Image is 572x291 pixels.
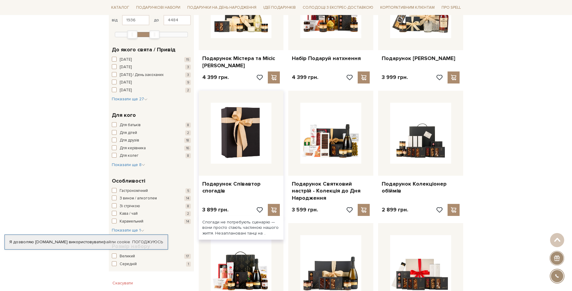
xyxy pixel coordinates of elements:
[120,57,132,63] span: [DATE]
[382,206,408,213] p: 2 899 грн.
[120,153,139,159] span: Для колег
[134,3,183,12] a: Подарункові набори
[112,57,191,63] button: [DATE] 15
[112,219,191,225] button: Карамельний 14
[202,180,280,195] a: Подарунок Співавтор спогадів
[185,130,191,135] span: 2
[112,64,191,70] button: [DATE] 3
[185,211,191,216] span: 2
[202,74,229,81] p: 4 399 грн.
[292,55,370,62] a: Набір Подаруй натхнення
[292,206,318,213] p: 3 599 грн.
[292,180,370,202] a: Подарунок Святковий настрій - Колекція до Дня Народження
[112,227,144,233] button: Показати ще 1
[120,72,164,78] span: [DATE] / День закоханих
[112,162,145,167] span: Показати ще 8
[112,130,191,136] button: Для дітей 2
[202,55,280,69] a: Подарунок Містера та Місіс [PERSON_NAME]
[109,3,132,12] a: Каталог
[292,74,318,81] p: 4 399 грн.
[185,88,191,93] span: 2
[132,239,163,245] a: Погоджуюсь
[211,103,272,164] img: Подарунок Співавтор спогадів
[185,72,191,77] span: 3
[112,253,191,259] button: Великий 17
[112,138,191,144] button: Для друзів 18
[112,228,144,233] span: Показати ще 1
[112,72,191,78] button: [DATE] / День закоханих 3
[120,122,141,128] span: Для батьків
[112,188,191,194] button: Гастрономічний 5
[378,3,437,12] a: Корпоративним клієнтам
[112,177,145,185] span: Особливості
[112,46,176,54] span: До якого свята / Привід
[382,74,408,81] p: 3 999 грн.
[202,206,228,213] p: 3 899 грн.
[185,80,191,85] span: 9
[261,3,298,12] a: Ідеї подарунків
[112,211,191,217] button: Кава / чай 2
[186,262,191,267] span: 1
[164,15,191,25] input: Ціна
[120,196,157,202] span: З вином / алкоголем
[120,211,138,217] span: Кава / чай
[184,254,191,259] span: 17
[382,180,460,195] a: Подарунок Колекціонер обіймів
[185,3,259,12] a: Подарунки на День народження
[184,138,191,143] span: 18
[120,130,137,136] span: Для дітей
[185,123,191,128] span: 8
[112,203,191,209] button: Зі стрічкою 8
[120,138,139,144] span: Для друзів
[120,261,137,267] span: Середній
[185,153,191,158] span: 8
[112,145,191,151] button: Для керівника 16
[120,203,140,209] span: Зі стрічкою
[120,219,143,225] span: Карамельний
[112,261,191,267] button: Середній 1
[112,153,191,159] button: Для колег 8
[112,87,191,93] button: [DATE] 2
[112,96,148,102] button: Показати ще 27
[112,122,191,128] button: Для батьків 8
[184,219,191,224] span: 14
[122,15,149,25] input: Ціна
[127,30,137,39] div: Min
[103,239,130,244] a: файли cookie
[112,162,145,168] button: Показати ще 8
[120,80,132,86] span: [DATE]
[184,146,191,151] span: 16
[120,87,132,93] span: [DATE]
[120,64,132,70] span: [DATE]
[184,196,191,201] span: 14
[185,204,191,209] span: 8
[149,30,160,39] div: Max
[112,80,191,86] button: [DATE] 9
[185,65,191,70] span: 3
[112,17,118,23] span: від
[382,55,460,62] a: Подарунок [PERSON_NAME]
[154,17,159,23] span: до
[199,216,284,240] div: Спогади не потребують сценарію — вони просто стають частиною нашого життя. Незаплановані танці на ..
[120,145,146,151] span: Для керівника
[112,196,191,202] button: З вином / алкоголем 14
[439,3,463,12] a: Про Spell
[5,239,168,245] div: Я дозволяю [DOMAIN_NAME] використовувати
[185,188,191,193] span: 5
[120,253,135,259] span: Великий
[300,2,376,13] a: Солодощі з експрес-доставкою
[112,111,136,119] span: Для кого
[120,188,148,194] span: Гастрономічний
[109,278,136,288] button: Скасувати
[184,57,191,62] span: 15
